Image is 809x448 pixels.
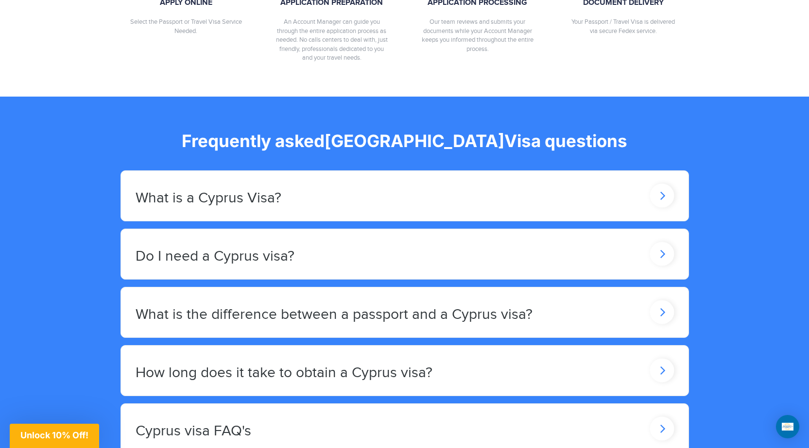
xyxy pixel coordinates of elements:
[130,17,242,35] p: Select the Passport or Travel Visa Service Needed.
[136,423,251,439] h2: Cyprus visa FAQ's
[325,131,504,151] span: [GEOGRAPHIC_DATA]
[20,430,88,440] span: Unlock 10% Off!
[422,17,534,53] p: Our team reviews and submits your documents while your Account Manager keeps you informed through...
[568,17,679,35] p: Your Passport / Travel Visa is delivered via secure Fedex service.
[776,415,799,438] div: Open Intercom Messenger
[136,249,294,265] h2: Do I need a Cyprus visa?
[120,131,689,151] h2: Frequently asked Visa questions
[136,190,281,206] h2: What is a Cyprus Visa?
[136,307,533,323] h2: What is the difference between a passport and a Cyprus visa?
[136,365,432,381] h2: How long does it take to obtain a Cyprus visa?
[276,17,388,63] p: An Account Manager can guide you through the entire application process as needed. No calls cente...
[10,424,99,448] div: Unlock 10% Off!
